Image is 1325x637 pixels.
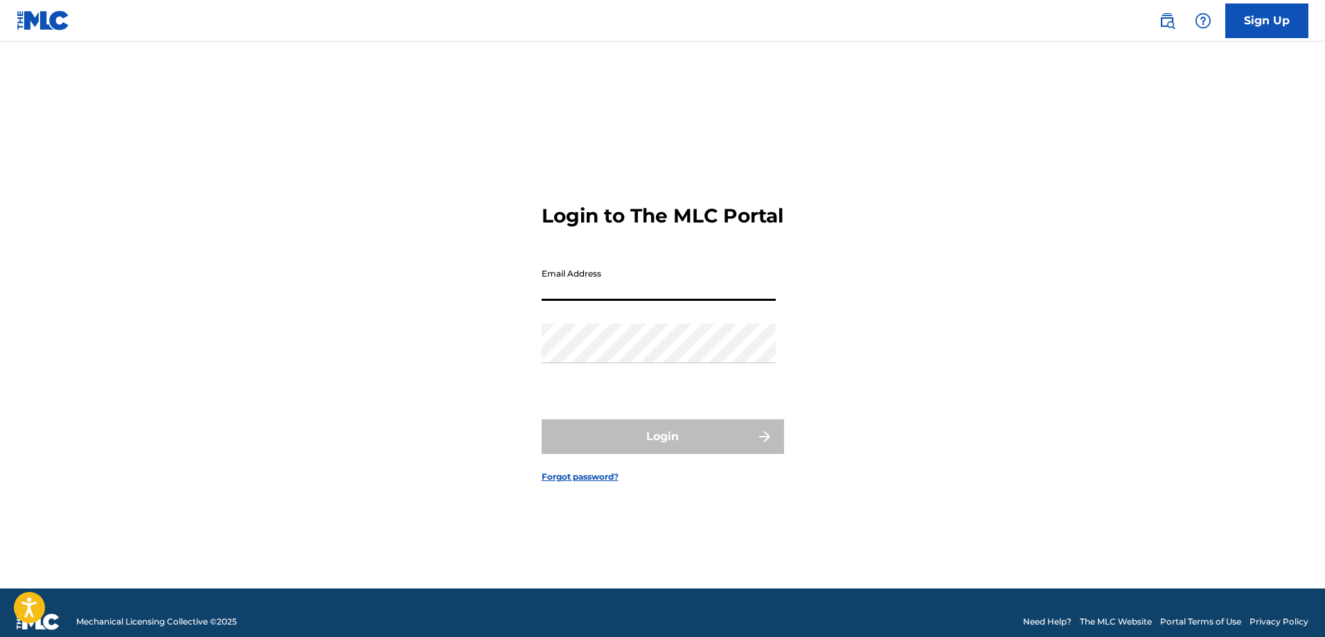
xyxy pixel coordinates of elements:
[1160,616,1241,628] a: Portal Terms of Use
[1153,7,1181,35] a: Public Search
[1023,616,1071,628] a: Need Help?
[76,616,237,628] span: Mechanical Licensing Collective © 2025
[1159,12,1175,29] img: search
[1080,616,1152,628] a: The MLC Website
[1189,7,1217,35] div: Help
[542,471,619,483] a: Forgot password?
[17,10,70,30] img: MLC Logo
[1195,12,1211,29] img: help
[542,204,783,228] h3: Login to The MLC Portal
[1250,616,1308,628] a: Privacy Policy
[1256,570,1325,637] iframe: Chat Widget
[1225,3,1308,38] a: Sign Up
[17,613,60,630] img: logo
